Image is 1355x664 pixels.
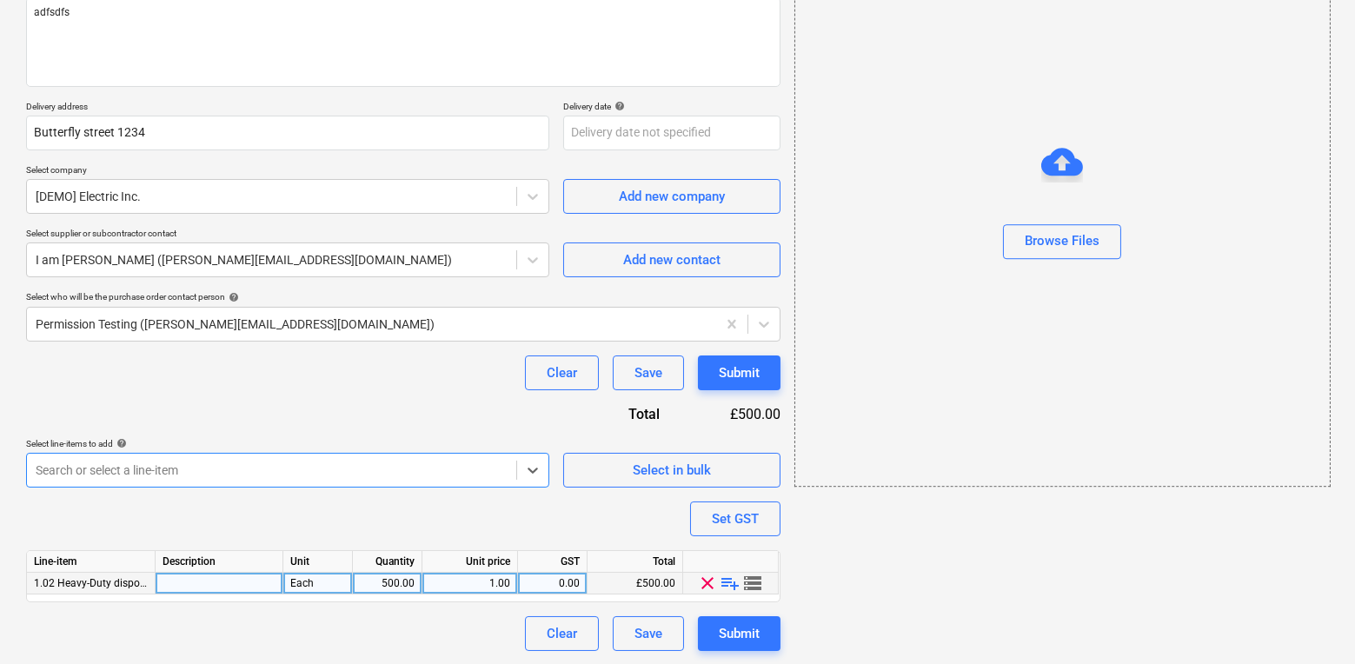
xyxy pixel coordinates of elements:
[283,551,353,573] div: Unit
[698,355,780,390] button: Submit
[1025,230,1099,253] div: Browse Files
[698,573,719,594] span: clear
[1268,581,1355,664] iframe: Chat Widget
[525,573,580,594] div: 0.00
[27,551,156,573] div: Line-item
[634,622,662,645] div: Save
[360,573,415,594] div: 500.00
[613,616,684,651] button: Save
[26,164,549,179] p: Select company
[518,551,588,573] div: GST
[588,551,683,573] div: Total
[563,101,780,112] div: Delivery date
[26,291,780,302] div: Select who will be the purchase order contact person
[588,573,683,594] div: £500.00
[422,551,518,573] div: Unit price
[719,622,760,645] div: Submit
[563,179,780,214] button: Add new company
[525,355,599,390] button: Clear
[525,616,599,651] button: Clear
[563,242,780,277] button: Add new contact
[156,551,283,573] div: Description
[547,362,577,384] div: Clear
[283,573,353,594] div: Each
[688,404,780,424] div: £500.00
[719,362,760,384] div: Submit
[353,551,422,573] div: Quantity
[563,453,780,488] button: Select in bulk
[619,185,725,208] div: Add new company
[563,116,780,150] input: Delivery date not specified
[429,573,510,594] div: 1.00
[547,622,577,645] div: Clear
[611,101,625,111] span: help
[225,292,239,302] span: help
[743,573,764,594] span: storage
[555,404,688,424] div: Total
[633,459,711,481] div: Select in bulk
[721,573,741,594] span: playlist_add
[26,116,549,150] input: Delivery address
[712,508,759,530] div: Set GST
[1003,224,1121,259] button: Browse Files
[26,228,549,242] p: Select supplier or subcontractor contact
[613,355,684,390] button: Save
[26,101,549,116] p: Delivery address
[34,577,180,589] span: 1.02 Heavy-Duty disposal bags
[698,616,780,651] button: Submit
[690,501,780,536] button: Set GST
[113,438,127,448] span: help
[26,438,549,449] div: Select line-items to add
[634,362,662,384] div: Save
[623,249,721,271] div: Add new contact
